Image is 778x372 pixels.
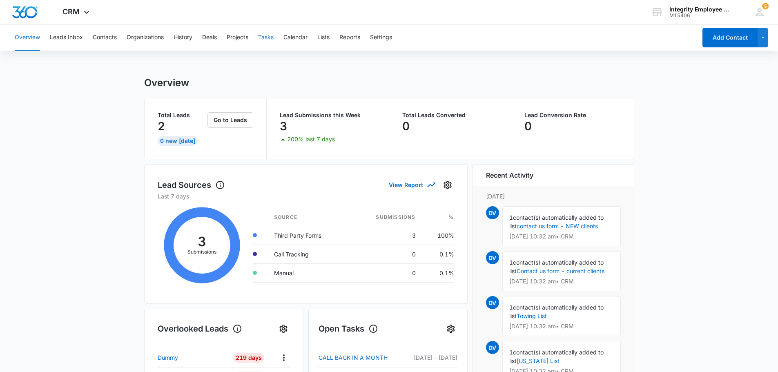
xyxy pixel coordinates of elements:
[158,112,206,118] p: Total Leads
[517,223,598,229] a: contact us form - NEW clients
[350,209,422,226] th: Submissions
[268,263,350,282] td: Manual
[144,77,189,89] h1: Overview
[517,312,547,319] a: Towing List
[207,116,253,123] a: Go to Leads
[509,323,614,329] p: [DATE] 10:32 am • CRM
[158,353,178,362] p: Dummy
[268,245,350,263] td: Call Tracking
[509,214,604,229] span: contact(s) automatically added to list
[486,170,533,180] h6: Recent Activity
[158,120,165,133] p: 2
[509,304,604,319] span: contact(s) automatically added to list
[517,267,604,274] a: Contact us form - current clients
[509,259,513,266] span: 1
[280,112,376,118] p: Lead Submissions this Week
[441,178,454,192] button: Settings
[233,353,264,363] div: 219 Days
[277,351,290,364] button: Actions
[669,13,729,18] div: account id
[486,206,499,219] span: DV
[227,25,248,51] button: Projects
[319,353,403,363] a: CALL BACK IN A MONTH
[509,278,614,284] p: [DATE] 10:32 am • CRM
[15,25,40,51] button: Overview
[444,322,457,335] button: Settings
[389,178,435,192] button: View Report
[287,136,335,142] p: 200% last 7 days
[509,214,513,221] span: 1
[280,120,287,133] p: 3
[669,6,729,13] div: account name
[524,120,532,133] p: 0
[207,112,253,128] button: Go to Leads
[402,112,498,118] p: Total Leads Converted
[50,25,83,51] button: Leads Inbox
[509,349,513,356] span: 1
[283,25,308,51] button: Calendar
[524,112,621,118] p: Lead Conversion Rate
[509,234,614,239] p: [DATE] 10:32 am • CRM
[509,259,604,274] span: contact(s) automatically added to list
[762,3,769,9] div: notifications count
[268,226,350,245] td: Third Party Forms
[486,192,621,200] p: [DATE]
[268,209,350,226] th: Source
[517,357,560,364] a: [US_STATE] List
[317,25,330,51] button: Lists
[158,353,226,362] a: Dummy
[158,136,198,146] div: 0 New [DATE]
[422,263,454,282] td: 0.1%
[319,323,378,335] h1: Open Tasks
[762,3,769,9] span: 5
[174,25,192,51] button: History
[158,179,225,191] h1: Lead Sources
[509,349,604,364] span: contact(s) automatically added to list
[350,245,422,263] td: 0
[370,25,392,51] button: Settings
[277,322,290,335] button: Settings
[486,341,499,354] span: DV
[402,120,410,133] p: 0
[702,28,758,47] button: Add Contact
[202,25,217,51] button: Deals
[93,25,117,51] button: Contacts
[350,226,422,245] td: 3
[62,7,80,16] span: CRM
[158,323,242,335] h1: Overlooked Leads
[509,304,513,311] span: 1
[258,25,274,51] button: Tasks
[422,245,454,263] td: 0.1%
[422,226,454,245] td: 100%
[403,353,457,362] p: [DATE] – [DATE]
[486,251,499,264] span: DV
[350,263,422,282] td: 0
[422,209,454,226] th: %
[486,296,499,309] span: DV
[127,25,164,51] button: Organizations
[158,192,454,200] p: Last 7 days
[339,25,360,51] button: Reports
